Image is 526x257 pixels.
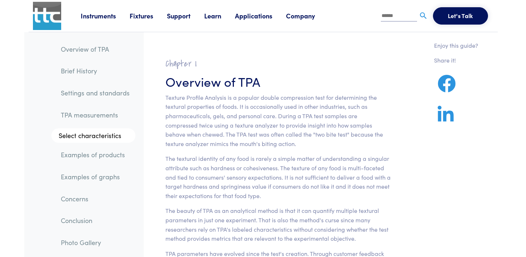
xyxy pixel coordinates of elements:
[33,2,61,30] img: ttc_logo_1x1_v1.0.png
[434,41,478,50] p: Enjoy this guide?
[434,114,457,123] a: Share on LinkedIn
[434,56,478,65] p: Share it!
[51,128,135,143] a: Select characteristics
[55,146,135,163] a: Examples of products
[55,85,135,101] a: Settings and standards
[165,206,391,243] p: The beauty of TPA as an analytical method is that it can quantify multiple textural parameters in...
[55,212,135,229] a: Conclusion
[55,41,135,57] a: Overview of TPA
[167,11,204,20] a: Support
[55,107,135,123] a: TPA measurements
[55,168,135,185] a: Examples of graphs
[165,58,391,69] h2: Chapter I
[204,11,235,20] a: Learn
[165,154,391,200] p: The textural identity of any food is rarely a simple matter of understanding a singular attribute...
[81,11,130,20] a: Instruments
[165,72,391,90] h3: Overview of TPA
[433,7,488,25] button: Let's Talk
[286,11,329,20] a: Company
[55,234,135,251] a: Photo Gallery
[235,11,286,20] a: Applications
[165,93,391,149] p: Texture Profile Analysis is a popular double compression test for determining the textural proper...
[55,190,135,207] a: Concerns
[55,63,135,79] a: Brief History
[130,11,167,20] a: Fixtures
